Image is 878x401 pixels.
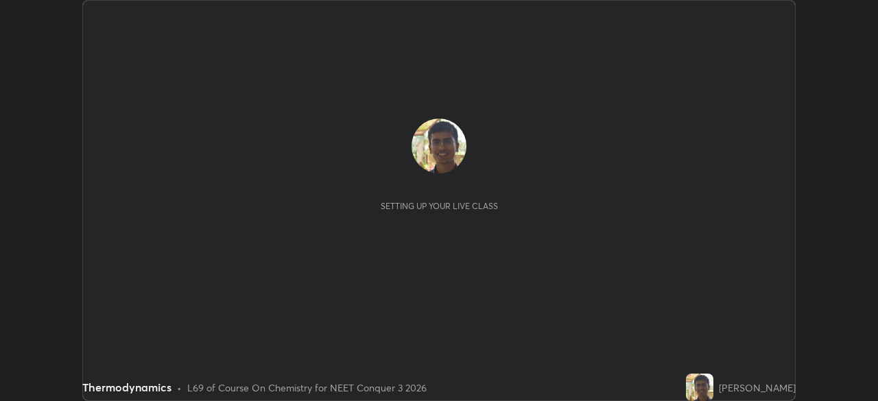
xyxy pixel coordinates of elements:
div: Setting up your live class [381,201,498,211]
img: fba4d28887b045a8b942f0c1c28c138a.jpg [412,119,466,173]
div: [PERSON_NAME] [719,380,796,395]
img: fba4d28887b045a8b942f0c1c28c138a.jpg [686,374,713,401]
div: L69 of Course On Chemistry for NEET Conquer 3 2026 [187,380,427,395]
div: Thermodynamics [82,379,171,396]
div: • [177,380,182,395]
